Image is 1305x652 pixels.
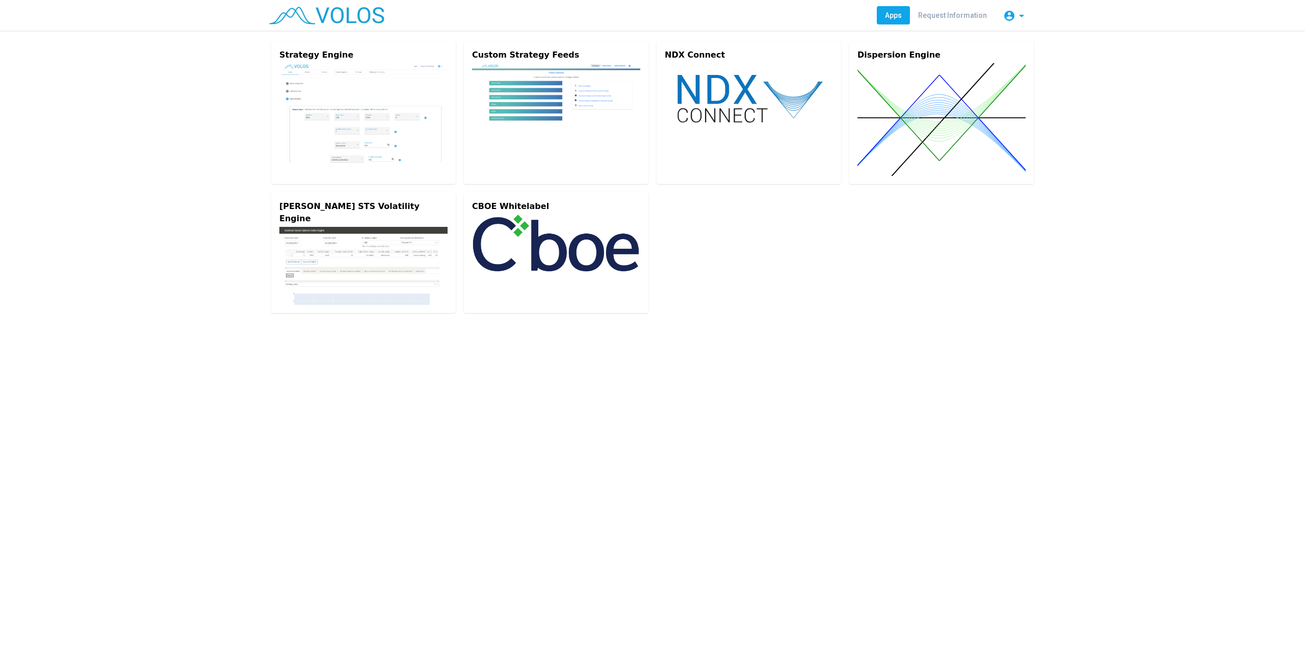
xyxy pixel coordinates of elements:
[279,63,448,163] img: strategy-engine.png
[472,215,640,272] img: cboe-logo.png
[910,6,995,24] a: Request Information
[279,49,448,61] div: Strategy Engine
[279,200,448,225] div: [PERSON_NAME] STS Volatility Engine
[472,49,640,61] div: Custom Strategy Feeds
[1015,10,1028,22] mat-icon: arrow_drop_down
[665,49,833,61] div: NDX Connect
[472,63,640,143] img: custom.png
[877,6,910,24] a: Apps
[857,49,1026,61] div: Dispersion Engine
[665,63,833,133] img: ndx-connect.svg
[472,200,640,213] div: CBOE Whitelabel
[857,63,1026,176] img: dispersion.svg
[918,11,987,19] span: Request Information
[279,227,448,305] img: gs-engine.png
[885,11,902,19] span: Apps
[1003,10,1015,22] mat-icon: account_circle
